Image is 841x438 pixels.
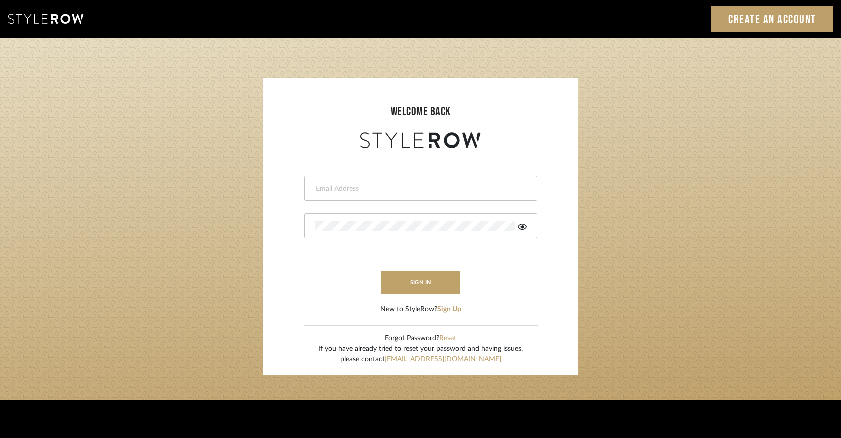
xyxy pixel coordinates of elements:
[273,103,568,121] div: welcome back
[318,344,523,365] div: If you have already tried to reset your password and having issues, please contact
[381,271,461,294] button: sign in
[439,333,456,344] button: Reset
[380,304,461,315] div: New to StyleRow?
[315,184,524,194] input: Email Address
[711,6,833,32] a: Create an Account
[437,304,461,315] button: Sign Up
[385,356,501,363] a: [EMAIL_ADDRESS][DOMAIN_NAME]
[318,333,523,344] div: Forgot Password?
